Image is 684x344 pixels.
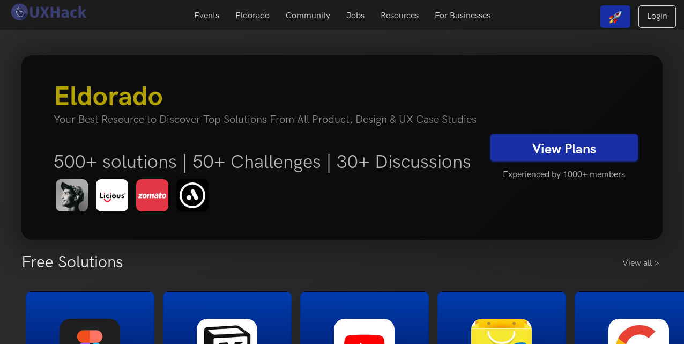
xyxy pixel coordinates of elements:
[490,134,638,161] a: View Plans
[21,253,123,272] h3: Free Solutions
[8,3,88,21] img: UXHack logo
[373,5,427,26] a: Resources
[622,257,663,270] a: View all >
[54,178,215,214] img: eldorado-banner-1.png
[490,164,638,186] h5: Experienced by 1000+ members
[227,5,278,26] a: Eldorado
[427,5,499,26] a: For Businesses
[609,11,622,24] img: rocket
[186,5,227,26] a: Events
[278,5,338,26] a: Community
[638,5,676,28] a: Login
[54,81,482,113] h3: Eldorado
[54,151,482,173] h5: 500+ solutions | 50+ Challenges | 30+ Discussions
[54,113,482,126] h4: Your Best Resource to Discover Top Solutions From All Product, Design & UX Case Studies
[338,5,373,26] a: Jobs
